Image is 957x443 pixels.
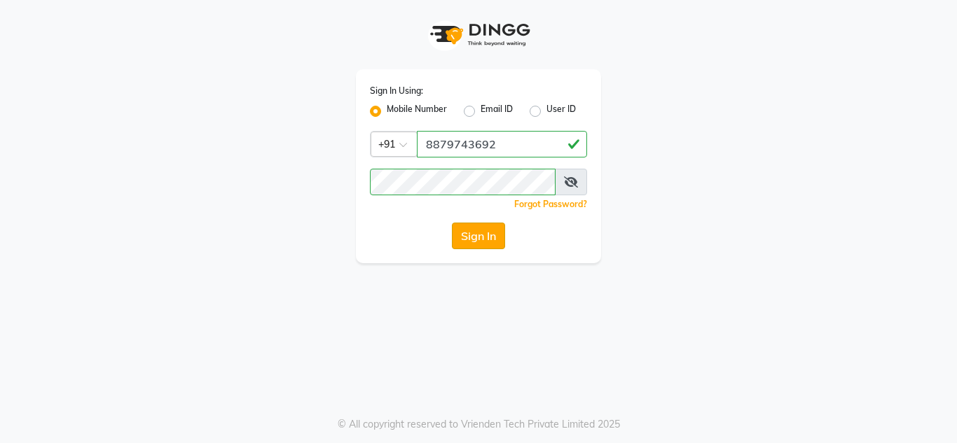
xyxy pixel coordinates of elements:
input: Username [417,131,587,157]
label: Mobile Number [387,103,447,120]
label: User ID [546,103,576,120]
input: Username [370,169,556,195]
label: Email ID [481,103,513,120]
img: logo1.svg [422,14,535,55]
a: Forgot Password? [514,199,587,209]
label: Sign In Using: [370,85,423,97]
button: Sign In [452,223,505,249]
